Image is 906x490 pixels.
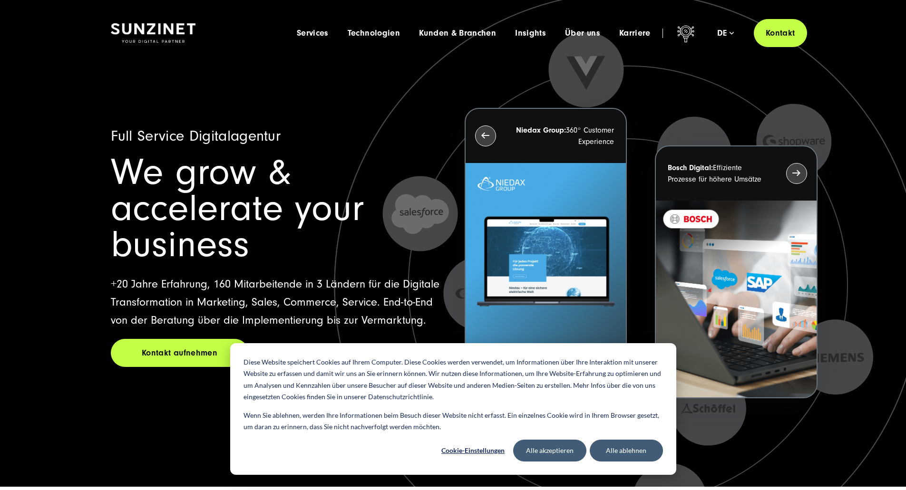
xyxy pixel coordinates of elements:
img: Letztes Projekt von Niedax. Ein Laptop auf dem die Niedax Website geöffnet ist, auf blauem Hinter... [466,163,626,360]
a: Services [297,29,329,38]
button: Cookie-Einstellungen [437,440,510,461]
p: +20 Jahre Erfahrung, 160 Mitarbeitende in 3 Ländern für die Digitale Transformation in Marketing,... [111,275,442,329]
img: SUNZINET Full Service Digital Agentur [111,23,195,43]
img: BOSCH - Kundeprojekt - Digital Transformation Agentur SUNZINET [656,201,816,398]
p: 360° Customer Experience [513,125,614,147]
div: Cookie banner [230,343,676,475]
button: Bosch Digital:Effiziente Prozesse für höhere Umsätze BOSCH - Kundeprojekt - Digital Transformatio... [655,145,817,399]
p: Effiziente Prozesse für höhere Umsätze [668,162,769,185]
a: Kunden & Branchen [419,29,496,38]
span: Full Service Digitalagentur [111,127,281,144]
button: Alle ablehnen [590,440,663,461]
a: Über uns [565,29,600,38]
h1: We grow & accelerate your business [111,154,442,263]
div: de [717,29,734,38]
button: Alle akzeptieren [513,440,586,461]
a: Insights [515,29,546,38]
a: Kontakt aufnehmen [111,339,249,367]
strong: Niedax Group: [516,126,566,135]
a: Technologien [348,29,400,38]
a: Karriere [619,29,651,38]
p: Diese Website speichert Cookies auf Ihrem Computer. Diese Cookies werden verwendet, um Informatio... [244,356,663,403]
button: Niedax Group:360° Customer Experience Letztes Projekt von Niedax. Ein Laptop auf dem die Niedax W... [465,108,627,361]
a: Kontakt [754,19,807,47]
p: Wenn Sie ablehnen, werden Ihre Informationen beim Besuch dieser Website nicht erfasst. Ein einzel... [244,410,663,433]
strong: Bosch Digital: [668,163,713,172]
